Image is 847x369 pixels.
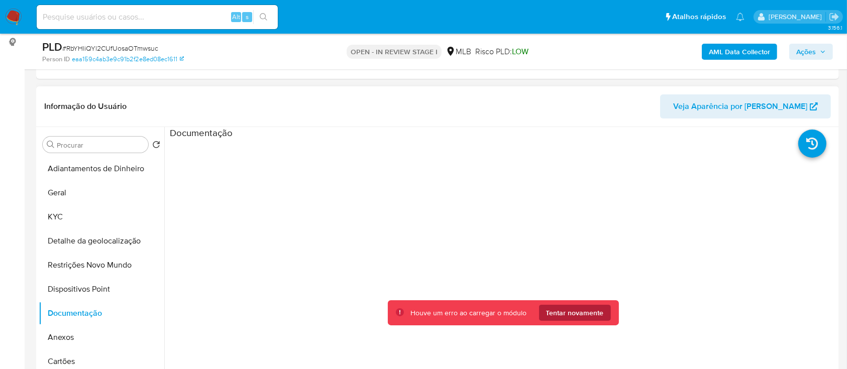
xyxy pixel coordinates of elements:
div: MLB [446,46,471,57]
span: Veja Aparência por [PERSON_NAME] [673,94,807,118]
h1: Informação do Usuário [44,101,127,111]
button: Restrições Novo Mundo [39,253,164,277]
button: search-icon [253,10,274,24]
span: Alt [232,12,240,22]
button: Adiantamentos de Dinheiro [39,157,164,181]
button: Geral [39,181,164,205]
button: KYC [39,205,164,229]
b: PLD [42,39,62,55]
button: Detalhe da geolocalização [39,229,164,253]
input: Pesquise usuários ou casos... [37,11,278,24]
span: Atalhos rápidos [672,12,726,22]
button: Ações [789,44,833,60]
b: Person ID [42,55,70,64]
span: s [246,12,249,22]
span: # RbYHliQYl2CUfUosaOTmwsuc [62,43,158,53]
span: Ações [796,44,816,60]
span: LOW [512,46,528,57]
b: AML Data Collector [709,44,770,60]
button: Anexos [39,325,164,349]
span: 3.156.1 [828,24,842,32]
input: Procurar [57,141,144,150]
p: OPEN - IN REVIEW STAGE I [347,45,442,59]
a: Notificações [736,13,745,21]
button: Veja Aparência por [PERSON_NAME] [660,94,831,118]
button: Dispositivos Point [39,277,164,301]
p: carlos.guerra@mercadopago.com.br [769,12,825,22]
button: Retornar ao pedido padrão [152,141,160,152]
a: eaa159c4ab3e9c91b2f2e8ed08ec1611 [72,55,184,64]
button: Procurar [47,141,55,149]
a: Sair [829,12,839,22]
button: AML Data Collector [702,44,777,60]
span: Risco PLD: [475,46,528,57]
button: Documentação [39,301,164,325]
